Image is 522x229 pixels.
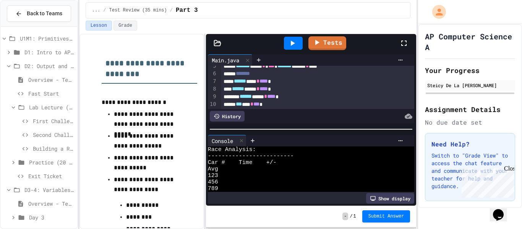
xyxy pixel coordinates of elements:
[208,146,256,153] span: Race Analysis:
[308,36,346,50] a: Tests
[208,56,243,64] div: Main.java
[208,153,294,159] span: -------------------------
[459,165,514,198] iframe: chat widget
[490,198,514,221] iframe: chat widget
[424,3,448,21] div: My Account
[208,108,217,116] div: 11
[425,65,515,76] h2: Your Progress
[208,101,217,108] div: 10
[350,213,352,219] span: /
[208,185,218,192] span: 789
[33,117,74,125] span: First Challenge - Manual Column Alignment
[208,137,237,145] div: Console
[103,7,106,13] span: /
[427,82,513,89] div: Steicy De La [PERSON_NAME]
[353,213,356,219] span: 1
[208,135,246,146] div: Console
[425,118,515,127] div: No due date set
[208,172,218,179] span: 123
[366,193,414,204] div: Show display
[92,7,101,13] span: ...
[425,31,515,52] h1: AP Computer Science A
[170,7,173,13] span: /
[208,78,217,85] div: 7
[208,179,218,185] span: 456
[431,140,509,149] h3: Need Help?
[28,172,74,180] span: Exit Ticket
[342,213,348,220] span: -
[425,104,515,115] h2: Assignment Details
[208,159,277,166] span: Car # Time +/-
[28,89,74,97] span: Fast Start
[24,48,74,56] span: D1: Intro to APCSA
[24,62,74,70] span: D2: Output and Compiling Code
[208,70,217,78] div: 6
[7,5,71,22] button: Back to Teams
[86,21,112,31] button: Lesson
[109,7,167,13] span: Test Review (35 mins)
[29,213,74,221] span: Day 3
[29,103,74,111] span: Lab Lecture (20 mins)
[28,200,74,208] span: Overview - Teacher only
[431,152,509,190] p: Switch to "Grade View" to access the chat feature and communicate with your teacher for help and ...
[208,85,217,93] div: 8
[24,186,74,194] span: D3-4: Variables and Input
[176,6,198,15] span: Part 3
[20,34,74,42] span: U1M1: Primitives, Variables, Basic I/O
[33,145,74,153] span: Building a Rocket (ASCII Art)
[29,158,74,166] span: Practice (20 mins)
[3,3,53,49] div: Chat with us now!Close
[208,54,253,66] div: Main.java
[33,131,74,139] span: Second Challenge - Special Characters
[368,213,404,219] span: Submit Answer
[208,93,217,101] div: 9
[28,76,74,84] span: Overview - Teacher Only
[27,10,62,18] span: Back to Teams
[113,21,137,31] button: Grade
[362,210,410,223] button: Submit Answer
[210,111,245,122] div: History
[208,62,217,70] div: 5
[208,166,218,172] span: Avg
